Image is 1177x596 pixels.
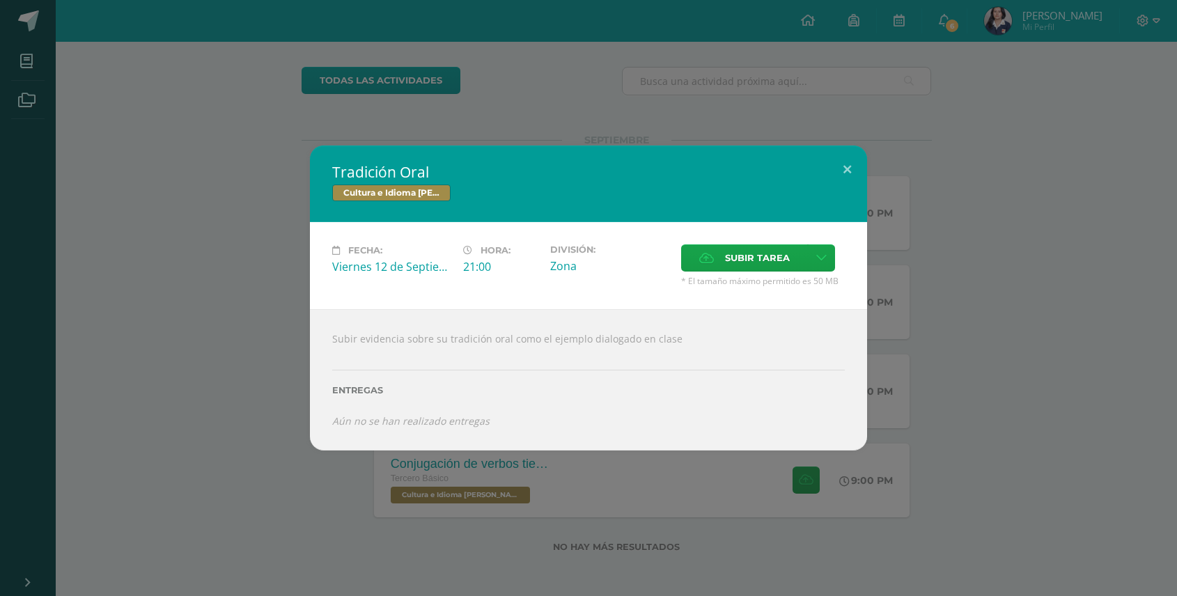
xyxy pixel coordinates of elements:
span: Cultura e Idioma [PERSON_NAME] o Xinca [332,185,451,201]
div: Zona [550,258,670,274]
div: 21:00 [463,259,539,274]
button: Close (Esc) [827,146,867,193]
span: Subir tarea [725,245,790,271]
label: División: [550,244,670,255]
label: Entregas [332,385,845,395]
div: Subir evidencia sobre su tradición oral como el ejemplo dialogado en clase [310,309,867,450]
i: Aún no se han realizado entregas [332,414,490,428]
span: Fecha: [348,245,382,256]
h2: Tradición Oral [332,162,845,182]
div: Viernes 12 de Septiembre [332,259,452,274]
span: Hora: [481,245,510,256]
span: * El tamaño máximo permitido es 50 MB [681,275,845,287]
